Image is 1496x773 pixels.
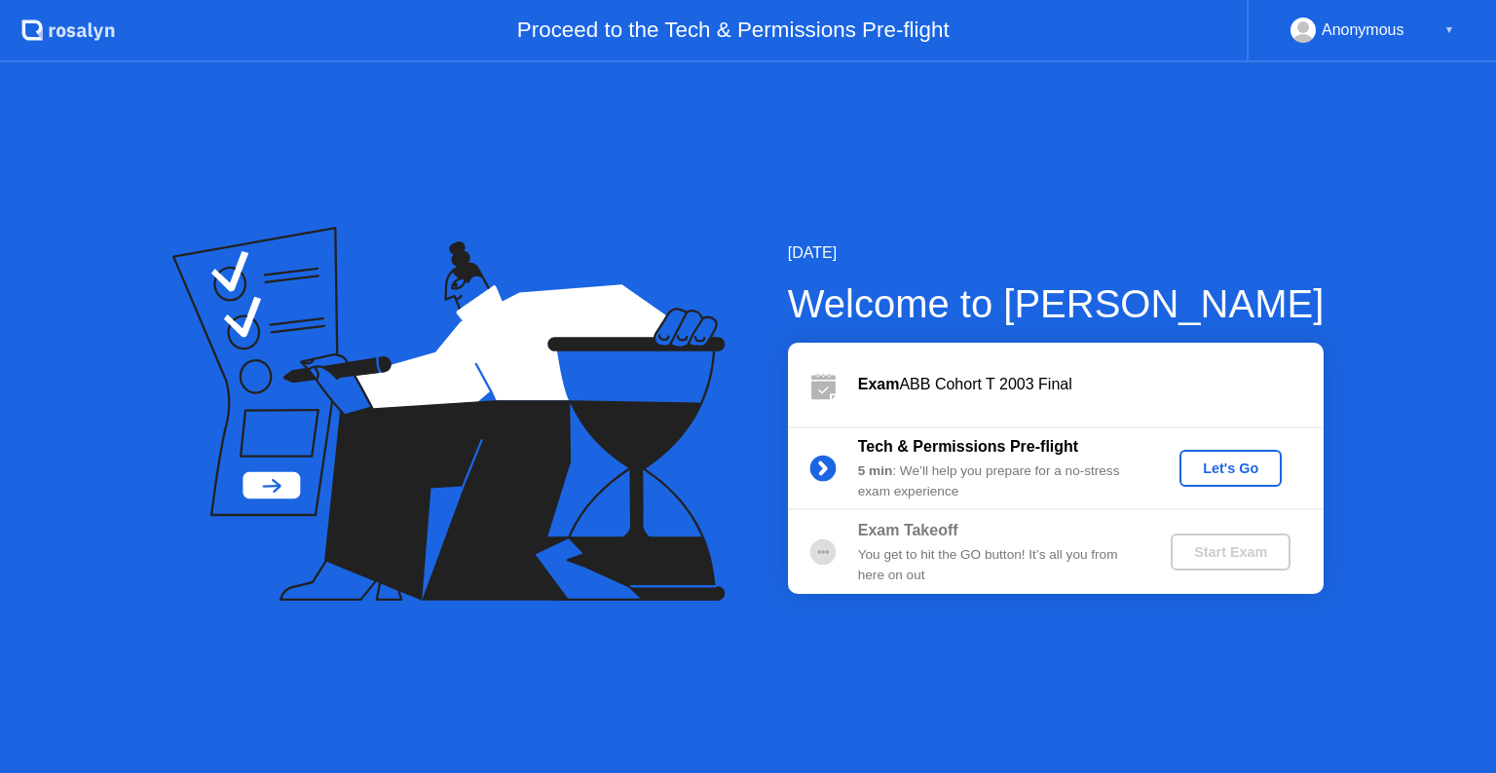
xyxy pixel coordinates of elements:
div: Start Exam [1178,544,1283,560]
div: Anonymous [1322,18,1404,43]
b: 5 min [858,463,893,478]
b: Tech & Permissions Pre-flight [858,438,1078,455]
b: Exam [858,376,900,392]
div: You get to hit the GO button! It’s all you from here on out [858,545,1139,585]
div: ▼ [1444,18,1454,43]
button: Start Exam [1171,534,1290,571]
button: Let's Go [1179,450,1282,487]
div: : We’ll help you prepare for a no-stress exam experience [858,461,1139,501]
div: ABB Cohort T 2003 Final [858,373,1324,396]
b: Exam Takeoff [858,522,958,538]
div: Welcome to [PERSON_NAME] [788,275,1325,333]
div: Let's Go [1187,460,1274,476]
div: [DATE] [788,241,1325,265]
